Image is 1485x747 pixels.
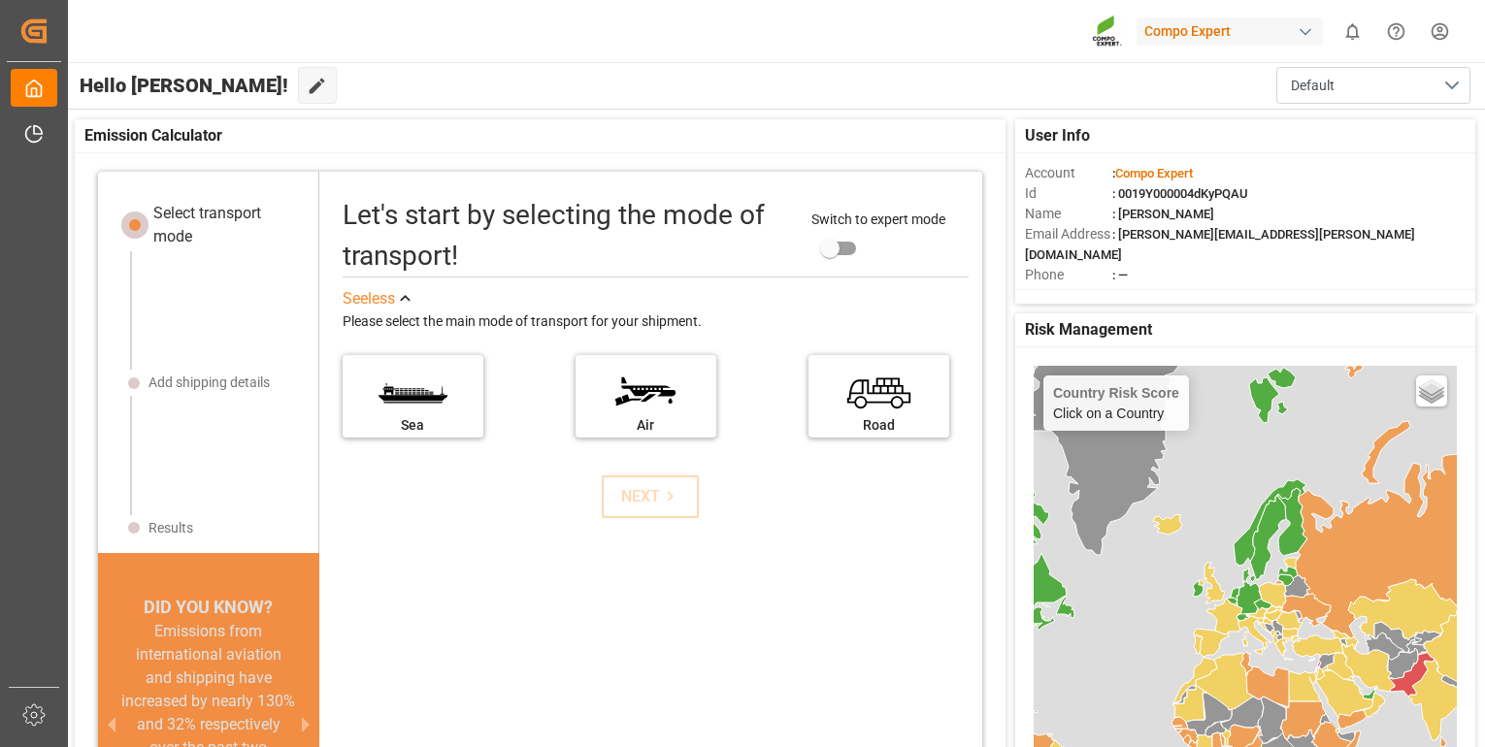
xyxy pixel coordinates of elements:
button: Compo Expert [1137,13,1331,49]
span: Id [1025,183,1112,204]
div: Air [585,415,707,436]
span: Account [1025,163,1112,183]
div: Results [148,518,193,538]
span: : [PERSON_NAME][EMAIL_ADDRESS][PERSON_NAME][DOMAIN_NAME] [1025,227,1415,262]
button: Help Center [1374,10,1418,53]
div: Select transport mode [153,202,303,248]
span: : — [1112,268,1128,282]
span: Name [1025,204,1112,224]
div: NEXT [621,485,680,508]
span: Risk Management [1025,318,1152,341]
span: Default [1291,76,1335,96]
span: Account Type [1025,285,1112,306]
div: Click on a Country [1053,385,1179,421]
button: open menu [1276,67,1470,104]
div: DID YOU KNOW? [98,594,319,620]
img: Screenshot%202023-09-29%20at%2010.02.21.png_1712312052.png [1092,15,1123,49]
button: NEXT [602,475,699,518]
a: Layers [1416,375,1447,406]
span: : [1112,166,1193,180]
span: : Shipper [1112,288,1161,303]
span: User Info [1025,124,1090,147]
div: Compo Expert [1137,17,1323,46]
span: Switch to expert mode [811,211,945,227]
div: Sea [352,415,474,436]
div: Add shipping details [148,373,270,393]
div: Let's start by selecting the mode of transport! [343,195,792,276]
button: show 0 new notifications [1331,10,1374,53]
div: Please select the main mode of transport for your shipment. [343,310,969,334]
span: Compo Expert [1115,166,1193,180]
div: See less [343,287,395,310]
div: Road [818,415,940,436]
span: : 0019Y000004dKyPQAU [1112,186,1248,201]
span: Phone [1025,265,1112,285]
h4: Country Risk Score [1053,385,1179,401]
span: Email Address [1025,224,1112,244]
span: Emission Calculator [84,124,222,147]
span: Hello [PERSON_NAME]! [80,67,288,104]
span: : [PERSON_NAME] [1112,207,1214,221]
